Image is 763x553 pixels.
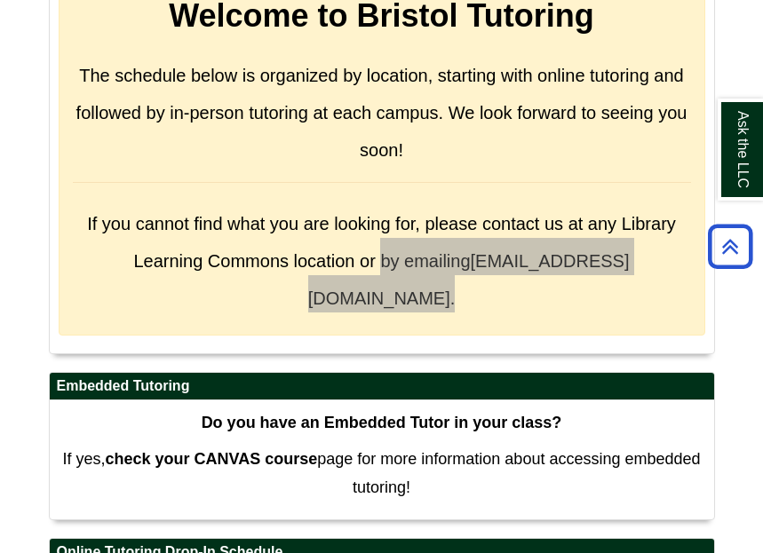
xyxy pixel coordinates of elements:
[106,450,318,468] strong: check your CANVAS course
[62,450,700,496] span: If yes, page for more information about accessing embedded tutoring!
[308,251,630,308] a: [EMAIL_ADDRESS][DOMAIN_NAME]
[76,66,687,160] span: The schedule below is organized by location, starting with online tutoring and followed by in-per...
[87,214,676,308] span: If you cannot find what you are looking for, please contact us at any Library Learning Commons lo...
[50,373,714,400] h2: Embedded Tutoring
[702,234,759,258] a: Back to Top
[202,414,562,431] strong: Do you have an Embedded Tutor in your class?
